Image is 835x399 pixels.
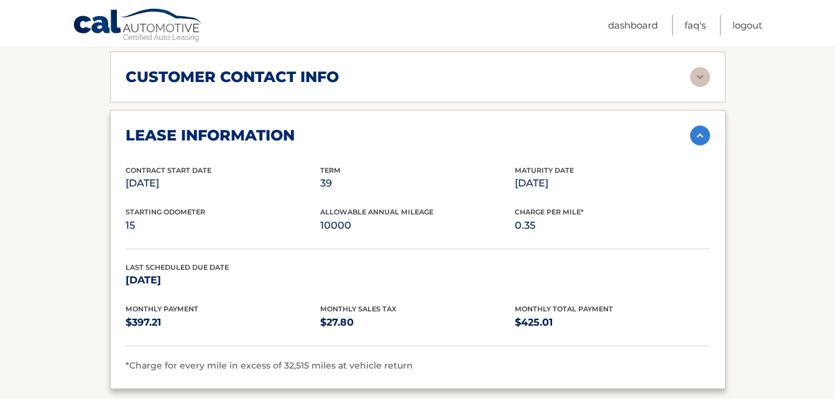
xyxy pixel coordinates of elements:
a: FAQ's [685,15,706,35]
span: Charge Per Mile* [515,208,584,216]
p: 0.35 [515,217,709,234]
span: Monthly Sales Tax [320,305,397,313]
span: *Charge for every mile in excess of 32,515 miles at vehicle return [126,360,413,371]
span: Term [320,166,341,175]
p: [DATE] [126,175,320,192]
a: Dashboard [608,15,658,35]
p: [DATE] [515,175,709,192]
img: accordion-rest.svg [690,67,710,87]
span: Starting Odometer [126,208,205,216]
span: Monthly Payment [126,305,198,313]
h2: customer contact info [126,68,339,86]
p: 15 [126,217,320,234]
span: Allowable Annual Mileage [320,208,433,216]
h2: lease information [126,126,295,145]
p: 39 [320,175,515,192]
span: Monthly Total Payment [515,305,613,313]
a: Logout [732,15,762,35]
p: $397.21 [126,314,320,331]
img: accordion-active.svg [690,126,710,145]
p: 10000 [320,217,515,234]
p: $425.01 [515,314,709,331]
span: Maturity Date [515,166,574,175]
span: Contract Start Date [126,166,211,175]
p: $27.80 [320,314,515,331]
a: Cal Automotive [73,8,203,44]
span: Last Scheduled Due Date [126,263,229,272]
p: [DATE] [126,272,320,289]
